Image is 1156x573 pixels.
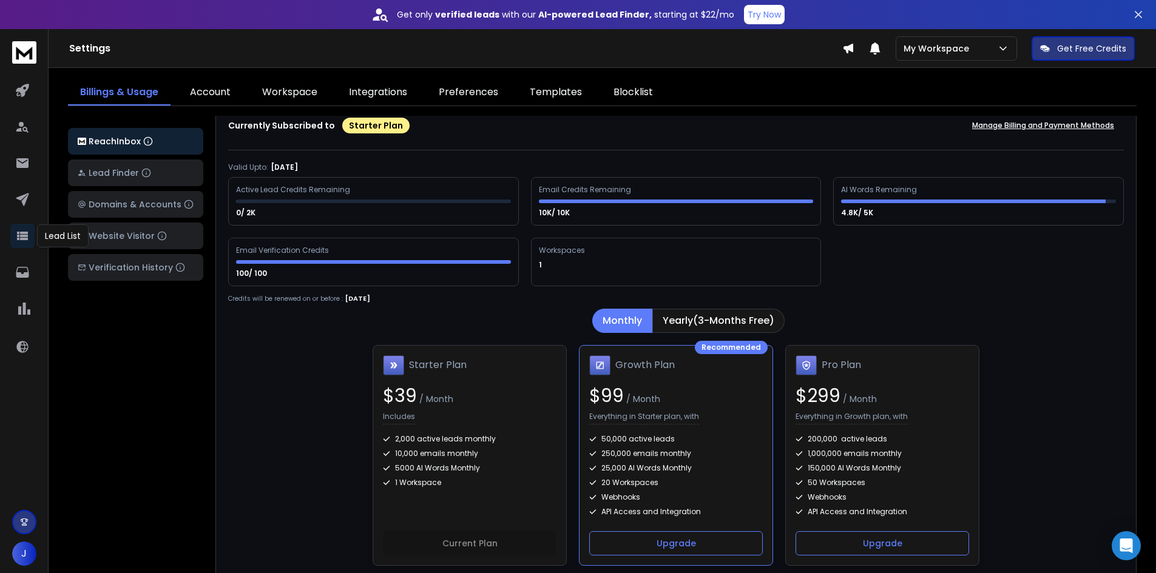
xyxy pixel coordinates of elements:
[589,478,763,488] div: 20 Workspaces
[796,463,969,473] div: 150,000 AI Words Monthly
[796,507,969,517] div: API Access and Integration
[1032,36,1135,61] button: Get Free Credits
[822,358,861,372] h1: Pro Plan
[601,80,665,106] a: Blocklist
[695,341,768,354] div: Recommended
[68,80,171,106] a: Billings & Usage
[744,5,785,24] button: Try Now
[12,541,36,566] button: J
[345,293,370,304] p: [DATE]
[748,8,781,21] p: Try Now
[383,449,556,458] div: 10,000 emails monthly
[236,246,331,255] div: Email Verification Credits
[68,223,203,249] button: Website Visitor
[624,393,660,405] span: / Month
[796,434,969,444] div: 200,000 active leads
[589,355,610,376] img: Growth Plan icon
[589,507,763,517] div: API Access and Integration
[427,80,510,106] a: Preferences
[796,383,840,409] span: $ 299
[796,355,817,376] img: Pro Plan icon
[796,449,969,458] div: 1,000,000 emails monthly
[589,531,763,555] button: Upgrade
[589,492,763,502] div: Webhooks
[37,224,89,247] div: Lead List
[250,80,330,106] a: Workspace
[589,434,763,444] div: 50,000 active leads
[68,191,203,218] button: Domains & Accounts
[539,246,587,255] div: Workspaces
[236,269,269,278] p: 100/ 100
[228,163,268,172] p: Valid Upto:
[538,8,652,21] strong: AI-powered Lead Finder,
[69,41,842,56] h1: Settings
[796,531,969,555] button: Upgrade
[1057,42,1126,55] p: Get Free Credits
[652,309,785,333] button: Yearly(3-Months Free)
[342,118,410,133] div: Starter Plan
[383,383,417,409] span: $ 39
[589,412,699,424] p: Everything in Starter plan, with
[841,185,919,195] div: AI Words Remaining
[435,8,499,21] strong: verified leads
[962,113,1124,138] button: Manage Billing and Payment Methods
[228,119,335,132] p: Currently Subscribed to
[397,8,734,21] p: Get only with our starting at $22/mo
[615,358,675,372] h1: Growth Plan
[383,355,404,376] img: Starter Plan icon
[589,463,763,473] div: 25,000 AI Words Monthly
[68,128,203,155] button: ReachInbox
[904,42,974,55] p: My Workspace
[796,478,969,488] div: 50 Workspaces
[841,208,875,218] p: 4.8K/ 5K
[178,80,243,106] a: Account
[1112,531,1141,560] div: Open Intercom Messenger
[383,463,556,473] div: 5000 AI Words Monthly
[12,41,36,64] img: logo
[271,163,298,172] p: [DATE]
[228,294,343,303] p: Credits will be renewed on or before :
[539,185,633,195] div: Email Credits Remaining
[589,383,624,409] span: $ 99
[796,412,908,424] p: Everything in Growth plan, with
[236,208,257,218] p: 0/ 2K
[592,309,652,333] button: Monthly
[840,393,877,405] span: / Month
[78,138,86,146] img: logo
[589,449,763,458] div: 250,000 emails monthly
[337,80,419,106] a: Integrations
[539,208,572,218] p: 10K/ 10K
[383,434,556,444] div: 2,000 active leads monthly
[383,478,556,488] div: 1 Workspace
[68,254,203,281] button: Verification History
[539,260,544,270] p: 1
[972,121,1114,130] p: Manage Billing and Payment Methods
[796,492,969,502] div: Webhooks
[518,80,594,106] a: Templates
[68,159,203,186] button: Lead Finder
[409,358,467,372] h1: Starter Plan
[383,412,415,424] p: Includes
[236,185,352,195] div: Active Lead Credits Remaining
[417,393,453,405] span: / Month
